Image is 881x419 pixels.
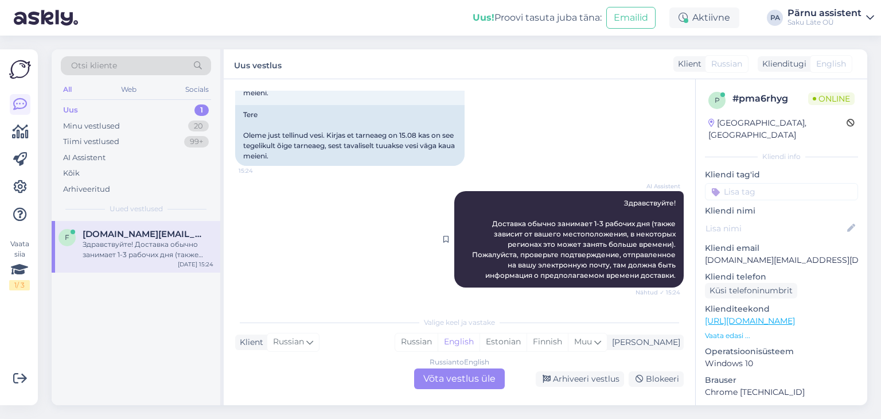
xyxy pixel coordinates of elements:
[536,371,624,387] div: Arhiveeri vestlus
[758,58,806,70] div: Klienditugi
[83,229,202,239] span: fusionsushi.ee@gmail.com
[183,82,211,97] div: Socials
[636,288,680,297] span: Nähtud ✓ 15:24
[711,58,742,70] span: Russian
[788,9,874,27] a: Pärnu assistentSaku Läte OÜ
[63,121,120,132] div: Minu vestlused
[607,336,680,348] div: [PERSON_NAME]
[9,280,30,290] div: 1 / 3
[705,271,858,283] p: Kliendi telefon
[110,204,163,214] span: Uued vestlused
[637,182,680,191] span: AI Assistent
[708,117,847,141] div: [GEOGRAPHIC_DATA], [GEOGRAPHIC_DATA]
[705,331,858,341] p: Vaata edasi ...
[705,169,858,181] p: Kliendi tag'id
[705,222,845,235] input: Lisa nimi
[473,12,494,23] b: Uus!
[473,11,602,25] div: Proovi tasuta juba täna:
[767,10,783,26] div: PA
[480,333,527,351] div: Estonian
[705,283,797,298] div: Küsi telefoninumbrit
[606,7,656,29] button: Emailid
[705,254,858,266] p: [DOMAIN_NAME][EMAIL_ADDRESS][DOMAIN_NAME]
[705,374,858,386] p: Brauser
[71,60,117,72] span: Otsi kliente
[273,336,304,348] span: Russian
[194,104,209,116] div: 1
[63,152,106,164] div: AI Assistent
[788,9,861,18] div: Pärnu assistent
[63,168,80,179] div: Kõik
[715,96,720,104] span: p
[732,92,808,106] div: # pma6rhyg
[65,233,69,242] span: f
[430,357,489,367] div: Russian to English
[788,18,861,27] div: Saku Läte OÜ
[438,333,480,351] div: English
[705,183,858,200] input: Lisa tag
[629,371,684,387] div: Blokeeri
[63,104,78,116] div: Uus
[673,58,701,70] div: Klient
[705,346,858,358] p: Operatsioonisüsteem
[235,317,684,328] div: Valige keel ja vastake
[705,386,858,398] p: Chrome [TECHNICAL_ID]
[9,59,31,80] img: Askly Logo
[574,336,592,347] span: Muu
[395,333,438,351] div: Russian
[414,368,505,389] div: Võta vestlus üle
[63,184,110,195] div: Arhiveeritud
[119,82,139,97] div: Web
[705,205,858,217] p: Kliendi nimi
[816,58,846,70] span: English
[705,152,858,162] div: Kliendi info
[235,336,263,348] div: Klient
[239,166,282,175] span: 15:24
[83,239,213,260] div: Здравствуйте! Доставка обычно занимает 1-3 рабочих дня (также зависит от вашего местоположения, в...
[184,136,209,148] div: 99+
[705,242,858,254] p: Kliendi email
[61,82,74,97] div: All
[527,333,568,351] div: Finnish
[705,358,858,370] p: Windows 10
[178,260,213,269] div: [DATE] 15:24
[63,136,119,148] div: Tiimi vestlused
[9,239,30,290] div: Vaata siia
[669,7,739,28] div: Aktiivne
[234,56,282,72] label: Uus vestlus
[808,92,855,105] span: Online
[705,316,795,326] a: [URL][DOMAIN_NAME]
[188,121,209,132] div: 20
[705,303,858,315] p: Klienditeekond
[235,105,465,166] div: Tere Oleme just tellinud vesi. Kirjas et tarneaeg on 15.08 kas on see tegelikult õige tarneaeg, s...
